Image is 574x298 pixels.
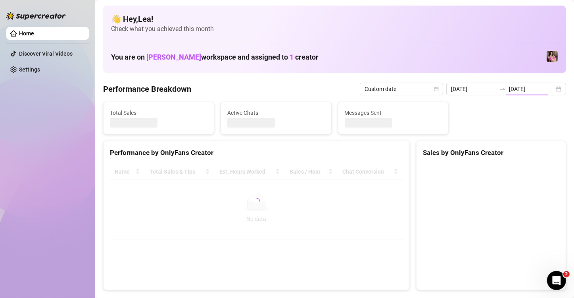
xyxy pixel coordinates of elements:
[251,196,262,207] span: loading
[111,14,558,25] h4: 👋 Hey, Lea !
[423,147,559,158] div: Sales by OnlyFans Creator
[103,83,191,95] h4: Performance Breakdown
[509,85,554,93] input: End date
[345,108,442,117] span: Messages Sent
[110,147,403,158] div: Performance by OnlyFans Creator
[146,53,201,61] span: [PERSON_NAME]
[110,108,207,117] span: Total Sales
[19,66,40,73] a: Settings
[499,86,506,92] span: to
[365,83,438,95] span: Custom date
[290,53,294,61] span: 1
[451,85,496,93] input: Start date
[111,53,319,62] h1: You are on workspace and assigned to creator
[227,108,325,117] span: Active Chats
[434,87,439,91] span: calendar
[111,25,558,33] span: Check what you achieved this month
[19,50,73,57] a: Discover Viral Videos
[563,271,570,277] span: 2
[547,271,566,290] iframe: Intercom live chat
[499,86,506,92] span: swap-right
[6,12,66,20] img: logo-BBDzfeDw.svg
[547,51,558,62] img: Nanner
[19,30,34,37] a: Home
